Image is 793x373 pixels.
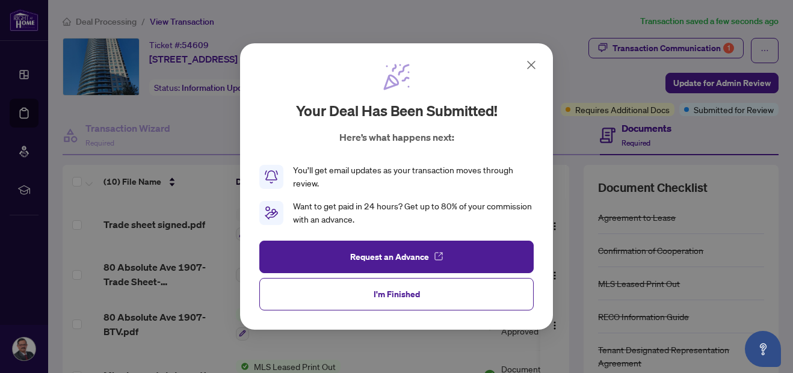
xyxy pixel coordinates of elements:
h2: Your deal has been submitted! [296,101,498,120]
p: Here’s what happens next: [339,130,454,144]
button: Request an Advance [259,241,534,273]
div: Want to get paid in 24 hours? Get up to 80% of your commission with an advance. [293,200,534,226]
button: Open asap [745,331,781,367]
span: I'm Finished [374,285,420,304]
span: Request an Advance [350,247,429,267]
div: You’ll get email updates as your transaction moves through review. [293,164,534,190]
button: I'm Finished [259,278,534,310]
